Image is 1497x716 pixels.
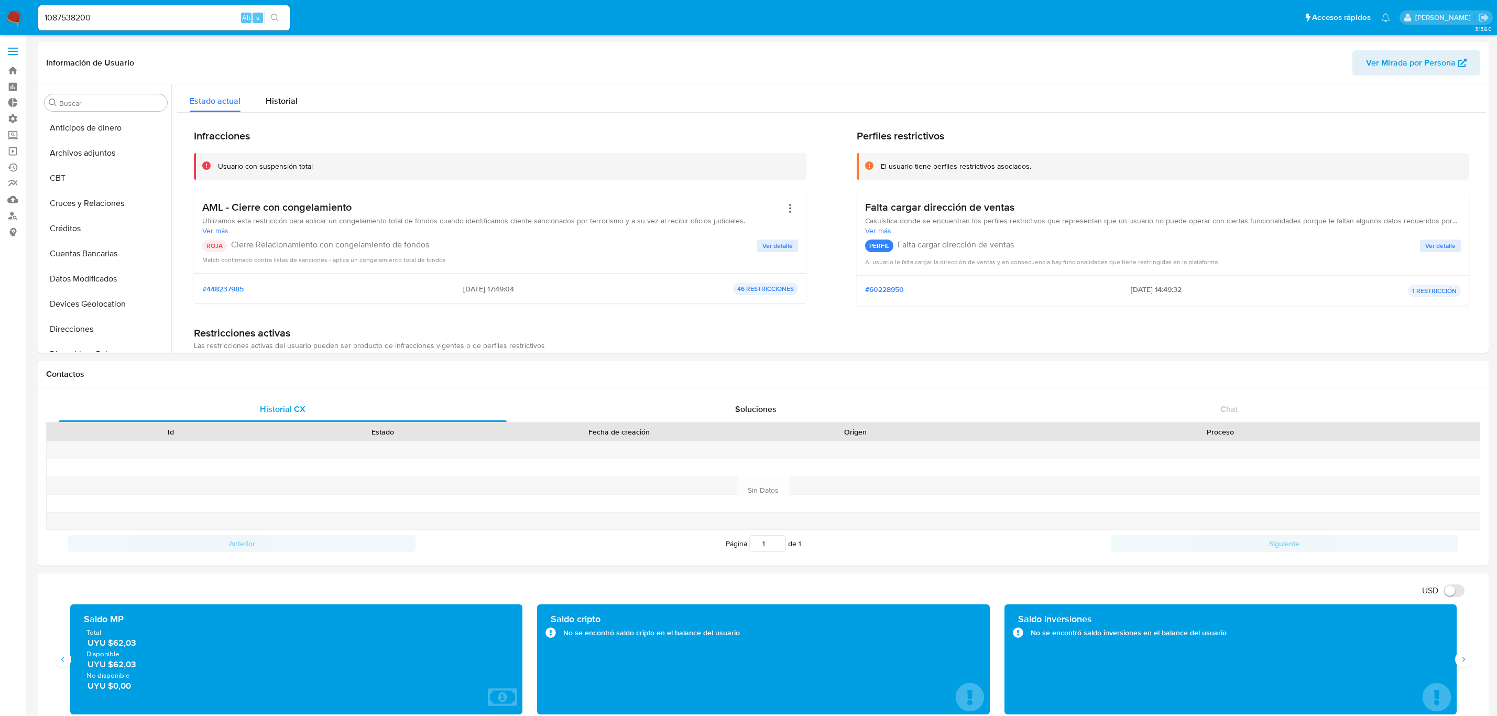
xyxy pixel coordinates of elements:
button: Créditos [40,216,171,241]
span: Accesos rápidos [1312,12,1371,23]
button: search-icon [264,10,286,25]
button: Dispositivos Point [40,342,171,367]
h1: Contactos [46,369,1480,379]
button: Siguiente [1111,535,1458,552]
button: Archivos adjuntos [40,140,171,166]
span: Ver Mirada por Persona [1366,50,1456,75]
span: Chat [1220,403,1238,415]
div: Id [72,427,269,437]
span: Alt [242,13,250,23]
span: s [256,13,259,23]
div: Fecha de creación [496,427,742,437]
a: Notificaciones [1381,13,1390,22]
span: Página de [726,535,801,552]
button: Devices Geolocation [40,291,171,317]
button: Direcciones [40,317,171,342]
span: Soluciones [735,403,777,415]
div: Origen [757,427,954,437]
div: Estado [284,427,481,437]
button: Datos Modificados [40,266,171,291]
span: Historial CX [260,403,305,415]
button: CBT [40,166,171,191]
span: 1 [799,538,801,549]
input: Buscar [59,99,163,108]
button: Anterior [68,535,416,552]
p: agustin.duran@mercadolibre.com [1415,13,1474,23]
button: Anticipos de dinero [40,115,171,140]
a: Salir [1478,12,1489,23]
h1: Información de Usuario [46,58,134,68]
button: Buscar [49,99,57,107]
input: Buscar usuario o caso... [38,11,290,25]
button: Ver Mirada por Persona [1352,50,1480,75]
button: Cuentas Bancarias [40,241,171,266]
div: Proceso [968,427,1472,437]
button: Cruces y Relaciones [40,191,171,216]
